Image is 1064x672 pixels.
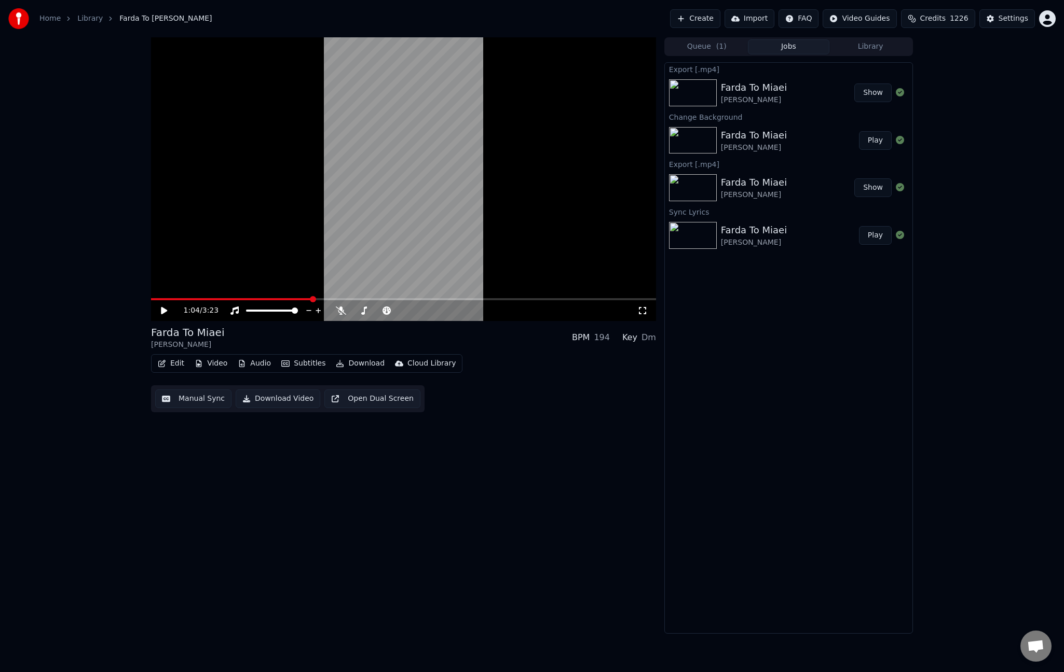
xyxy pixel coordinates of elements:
[901,9,975,28] button: Credits1226
[202,305,219,316] span: 3:23
[920,13,946,24] span: Credits
[748,39,830,54] button: Jobs
[979,9,1035,28] button: Settings
[1020,631,1052,662] div: Open chat
[190,356,231,371] button: Video
[854,83,892,102] button: Show
[665,158,912,170] div: Export [.mp4]
[8,8,29,29] img: youka
[859,226,892,245] button: Play
[119,13,212,24] span: Farda To [PERSON_NAME]
[721,143,787,153] div: [PERSON_NAME]
[277,356,330,371] button: Subtitles
[39,13,61,24] a: Home
[184,305,200,316] span: 1:04
[829,39,911,54] button: Library
[950,13,968,24] span: 1226
[642,331,656,344] div: Dm
[721,128,787,143] div: Farda To Miaei
[324,389,420,408] button: Open Dual Screen
[721,190,787,200] div: [PERSON_NAME]
[234,356,275,371] button: Audio
[39,13,212,24] nav: breadcrumb
[670,9,720,28] button: Create
[859,131,892,150] button: Play
[823,9,896,28] button: Video Guides
[721,175,787,190] div: Farda To Miaei
[721,237,787,248] div: [PERSON_NAME]
[236,389,320,408] button: Download Video
[77,13,103,24] a: Library
[155,389,231,408] button: Manual Sync
[594,331,610,344] div: 194
[665,63,912,75] div: Export [.mp4]
[665,110,912,123] div: Change Background
[184,305,209,316] div: /
[716,41,727,52] span: ( 1 )
[665,205,912,218] div: Sync Lyrics
[999,13,1028,24] div: Settings
[725,9,774,28] button: Import
[154,356,188,371] button: Edit
[151,325,224,340] div: Farda To Miaei
[779,9,819,28] button: FAQ
[854,178,892,197] button: Show
[666,39,748,54] button: Queue
[407,358,456,369] div: Cloud Library
[721,95,787,105] div: [PERSON_NAME]
[622,331,637,344] div: Key
[332,356,389,371] button: Download
[721,223,787,237] div: Farda To Miaei
[721,80,787,95] div: Farda To Miaei
[572,331,590,344] div: BPM
[151,340,224,350] div: [PERSON_NAME]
